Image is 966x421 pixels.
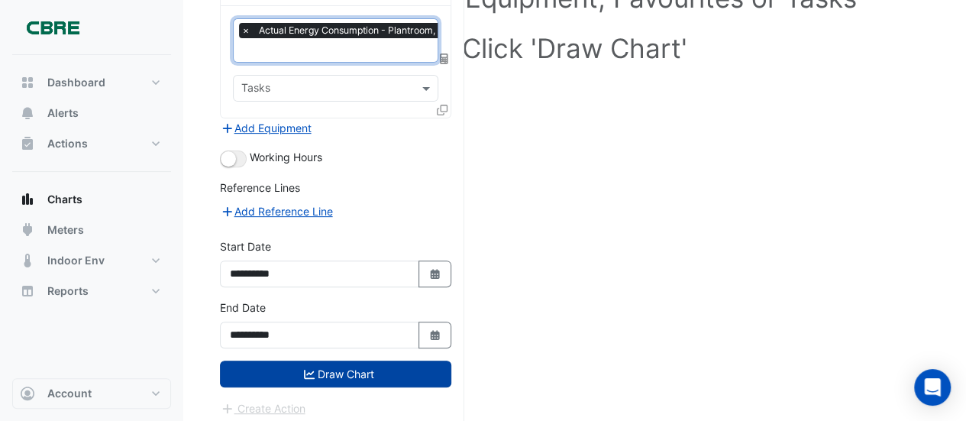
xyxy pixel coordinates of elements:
span: Reports [47,283,89,299]
span: Choose Function [438,52,451,65]
fa-icon: Select Date [428,267,442,280]
h1: Click 'Draw Chart' [254,32,896,64]
span: Actual Energy Consumption - Plantroom, Plantroom [255,23,486,38]
span: Dashboard [47,75,105,90]
button: Dashboard [12,67,171,98]
div: Open Intercom Messenger [914,369,951,406]
button: Reports [12,276,171,306]
app-icon: Charts [20,192,35,207]
span: × [239,23,253,38]
div: Tasks [239,79,270,99]
button: Actions [12,128,171,159]
span: Charts [47,192,82,207]
app-icon: Meters [20,222,35,238]
app-icon: Indoor Env [20,253,35,268]
app-icon: Actions [20,136,35,151]
span: Clone Favourites and Tasks from this Equipment to other Equipment [437,103,447,116]
button: Indoor Env [12,245,171,276]
span: Alerts [47,105,79,121]
label: Reference Lines [220,180,300,196]
span: Actions [47,136,88,151]
app-escalated-ticket-create-button: Please draw the charts first [220,401,306,414]
label: End Date [220,300,266,316]
button: Add Reference Line [220,202,334,220]
span: Indoor Env [47,253,105,268]
button: Draw Chart [220,361,451,387]
img: Company Logo [18,12,87,43]
span: Working Hours [250,151,322,164]
label: Start Date [220,238,271,254]
span: Account [47,386,92,401]
fa-icon: Select Date [428,329,442,342]
span: Meters [47,222,84,238]
app-icon: Reports [20,283,35,299]
button: Charts [12,184,171,215]
app-icon: Dashboard [20,75,35,90]
button: Meters [12,215,171,245]
button: Alerts [12,98,171,128]
button: Account [12,378,171,409]
app-icon: Alerts [20,105,35,121]
button: Add Equipment [220,119,312,137]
